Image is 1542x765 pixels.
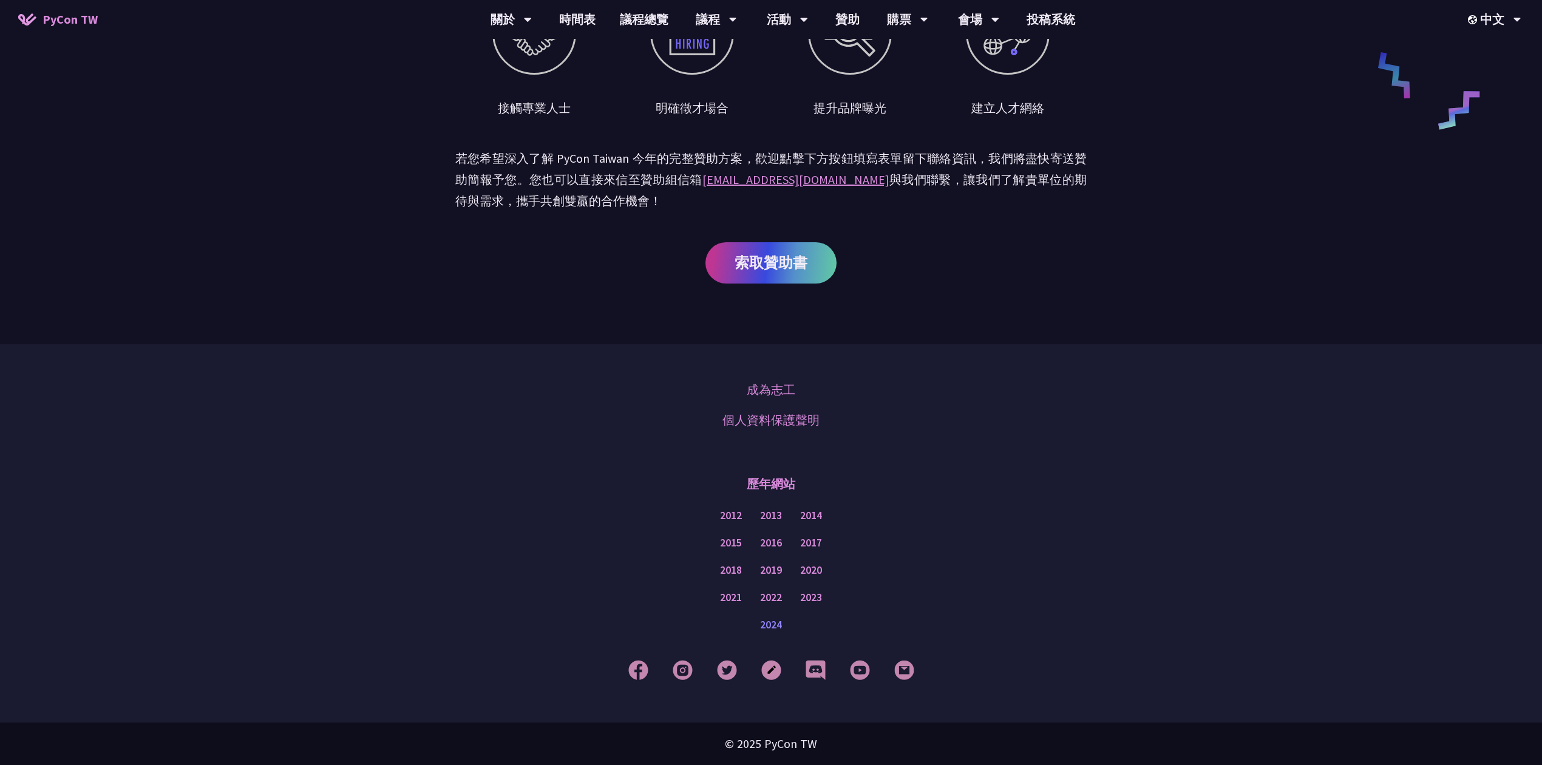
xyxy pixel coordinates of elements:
[720,590,742,605] a: 2021
[800,590,822,605] a: 2023
[800,508,822,523] a: 2014
[1468,15,1480,24] img: Locale Icon
[705,242,837,284] a: 索取贊助書
[628,660,648,680] img: Facebook Footer Icon
[760,508,782,523] a: 2013
[735,255,807,270] span: 索取贊助書
[673,660,693,680] img: Instagram Footer Icon
[722,411,820,429] a: 個人資料保護聲明
[760,535,782,551] a: 2016
[6,4,110,35] a: PyCon TW
[702,172,889,187] a: [EMAIL_ADDRESS][DOMAIN_NAME]
[455,148,1087,212] p: 若您希望深入了解 PyCon Taiwan 今年的完整贊助方案，歡迎點擊下方按鈕填寫表單留下聯絡資訊，我們將盡快寄送贊助簡報予您。您也可以直接來信至贊助組信箱 與我們聯繫，讓我們了解貴單位的期待...
[760,590,782,605] a: 2022
[800,535,822,551] a: 2017
[806,660,826,680] img: Discord Footer Icon
[720,508,742,523] a: 2012
[720,563,742,578] a: 2018
[894,660,914,680] img: Email Footer Icon
[42,10,98,29] span: PyCon TW
[747,381,795,399] a: 成為志工
[498,99,571,117] div: 接觸專業人士
[656,99,729,117] div: 明確徵才場合
[18,13,36,25] img: Home icon of PyCon TW 2025
[717,660,737,680] img: Twitter Footer Icon
[747,466,795,502] p: 歷年網站
[850,660,870,680] img: YouTube Footer Icon
[761,660,781,680] img: Blog Footer Icon
[971,99,1044,117] div: 建立人才網絡
[760,617,782,633] a: 2024
[760,563,782,578] a: 2019
[800,563,822,578] a: 2020
[720,535,742,551] a: 2015
[813,99,886,117] div: 提升品牌曝光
